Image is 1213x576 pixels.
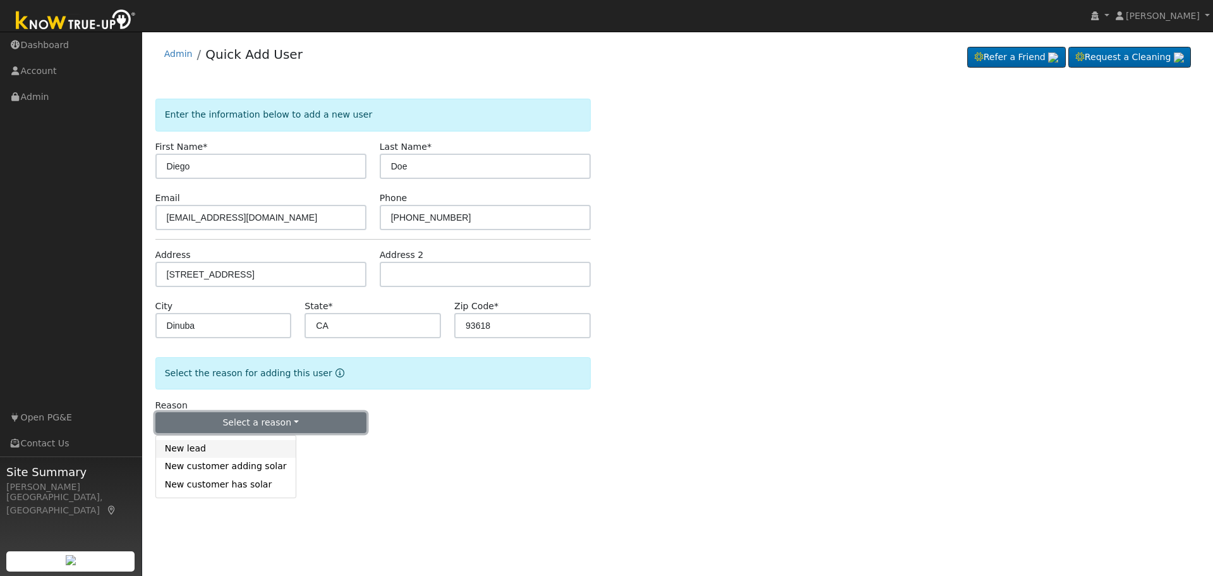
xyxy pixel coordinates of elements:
img: retrieve [1174,52,1184,63]
label: Address [155,248,191,262]
label: Address 2 [380,248,424,262]
button: Select a reason [155,412,366,434]
a: Quick Add User [205,47,303,62]
label: Last Name [380,140,431,154]
img: retrieve [1048,52,1058,63]
span: Required [494,301,498,311]
div: [PERSON_NAME] [6,481,135,494]
img: retrieve [66,555,76,565]
a: New customer has solar [156,475,296,493]
div: [GEOGRAPHIC_DATA], [GEOGRAPHIC_DATA] [6,491,135,517]
label: City [155,300,173,313]
a: Refer a Friend [967,47,1066,68]
a: Admin [164,49,193,59]
label: State [305,300,332,313]
a: New lead [156,440,296,458]
div: Enter the information below to add a new user [155,99,591,131]
span: [PERSON_NAME] [1126,11,1200,21]
a: New customer adding solar [156,458,296,475]
label: Zip Code [454,300,498,313]
label: Email [155,192,180,205]
img: Know True-Up [9,7,142,35]
label: Phone [380,192,407,205]
label: Reason [155,399,188,412]
span: Required [427,142,431,152]
label: First Name [155,140,208,154]
span: Required [329,301,333,311]
a: Reason for new user [332,368,344,378]
span: Site Summary [6,463,135,481]
a: Request a Cleaning [1068,47,1191,68]
div: Select the reason for adding this user [155,357,591,389]
span: Required [203,142,207,152]
a: Map [106,505,118,515]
